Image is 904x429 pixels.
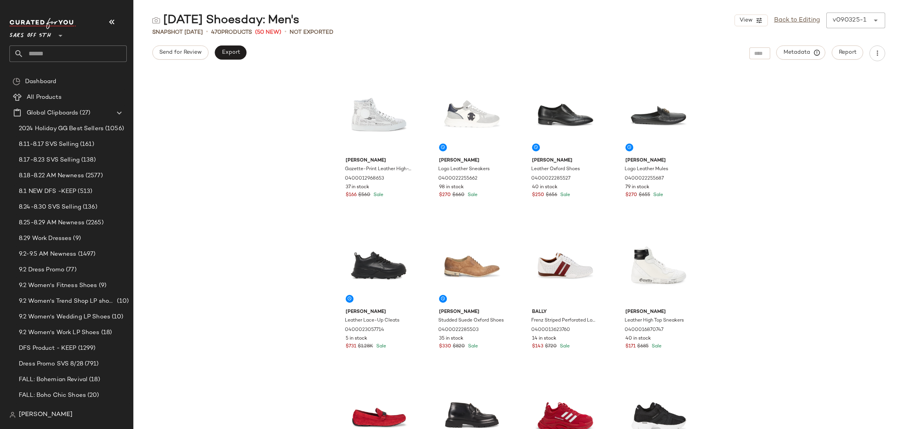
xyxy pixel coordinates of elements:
[625,343,636,350] span: $171
[833,16,866,25] div: v090325-1
[531,327,570,334] span: 0400013623760
[619,226,698,305] img: 0400016870747
[372,193,383,198] span: Sale
[19,375,87,384] span: FALL: Bohemian Revival
[152,13,299,28] div: [DATE] Shoesday: Men's
[110,313,124,322] span: (10)
[346,335,367,342] span: 5 in stock
[159,49,202,56] span: Send for Review
[66,407,78,416] span: (22)
[375,344,386,349] span: Sale
[19,250,77,259] span: 9.2-9.5 AM Newness
[358,343,373,350] span: $1.28K
[19,360,83,369] span: Dress Promo SVS 8/28
[652,193,663,198] span: Sale
[439,192,451,199] span: $270
[438,166,490,173] span: Logo Leather Sneakers
[215,45,246,60] button: Export
[290,28,334,36] span: Not Exported
[104,124,124,133] span: (1056)
[83,360,99,369] span: (791)
[19,410,73,420] span: [PERSON_NAME]
[453,343,465,350] span: $820
[64,265,77,274] span: (77)
[19,218,84,227] span: 8.25-8.29 AM Newness
[152,28,203,36] span: Snapshot [DATE]
[19,281,97,290] span: 9.2 Women's Fitness Shoes
[532,192,544,199] span: $250
[152,16,160,24] img: svg%3e
[467,344,478,349] span: Sale
[625,157,692,164] span: [PERSON_NAME]
[346,309,412,316] span: [PERSON_NAME]
[345,327,384,334] span: 0400023057714
[532,343,543,350] span: $143
[625,184,649,191] span: 79 in stock
[19,265,64,274] span: 9.2 Dress Promo
[19,203,81,212] span: 8.24-8.30 SVS Selling
[19,344,77,353] span: DFS Product - KEEP
[346,192,357,199] span: $166
[625,166,668,173] span: Logo Leather Mules
[19,297,115,306] span: 9.2 Women's Trend Shop LP shoes
[346,157,412,164] span: [PERSON_NAME]
[438,317,504,324] span: Studded Suede Oxford Shoes
[650,344,662,349] span: Sale
[545,343,557,350] span: $720
[339,75,418,154] img: 0400012968653_WHITE
[84,218,104,227] span: (2265)
[19,234,71,243] span: 8.29 Work Dresses
[433,75,512,154] img: 0400022255662_GREY
[439,157,505,164] span: [PERSON_NAME]
[345,175,384,182] span: 0400012968653
[345,317,399,324] span: Leather Lace-Up Cleats
[532,335,556,342] span: 14 in stock
[774,16,820,25] a: Back to Editing
[211,29,221,35] span: 470
[255,28,281,36] span: (50 New)
[558,344,570,349] span: Sale
[526,75,605,154] img: 0400022285527_BLACK
[19,328,100,337] span: 9.2 Women's Work LP Shoes
[439,309,505,316] span: [PERSON_NAME]
[346,343,356,350] span: $731
[637,343,649,350] span: $685
[84,171,103,180] span: (2577)
[25,77,56,86] span: Dashboard
[531,175,570,182] span: 0400022285527
[526,226,605,305] img: 0400013623760
[27,93,62,102] span: All Products
[19,140,78,149] span: 8.11-8.17 SVS Selling
[559,193,570,198] span: Sale
[734,15,767,26] button: View
[9,27,51,41] span: Saks OFF 5TH
[452,192,465,199] span: $660
[619,75,698,154] img: 0400022255687_BLACK
[87,375,100,384] span: (18)
[776,45,826,60] button: Metadata
[346,184,369,191] span: 37 in stock
[625,335,651,342] span: 40 in stock
[532,309,598,316] span: Bally
[639,192,650,199] span: $655
[100,328,112,337] span: (18)
[532,157,598,164] span: [PERSON_NAME]
[358,192,370,199] span: $560
[9,18,76,29] img: cfy_white_logo.C9jOOHJF.svg
[438,327,479,334] span: 0400022285503
[19,407,66,416] span: FALL: Bold Glam
[27,109,78,118] span: Global Clipboards
[9,412,16,418] img: svg%3e
[739,17,752,24] span: View
[532,184,558,191] span: 40 in stock
[78,140,94,149] span: (161)
[439,343,451,350] span: $330
[211,28,252,36] div: Products
[71,234,80,243] span: (9)
[221,49,240,56] span: Export
[76,187,92,196] span: (513)
[19,313,110,322] span: 9.2 Women's Wedding LP Shoes
[546,192,557,199] span: $656
[19,187,76,196] span: 8.1 NEW DFS -KEEP
[625,192,637,199] span: $270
